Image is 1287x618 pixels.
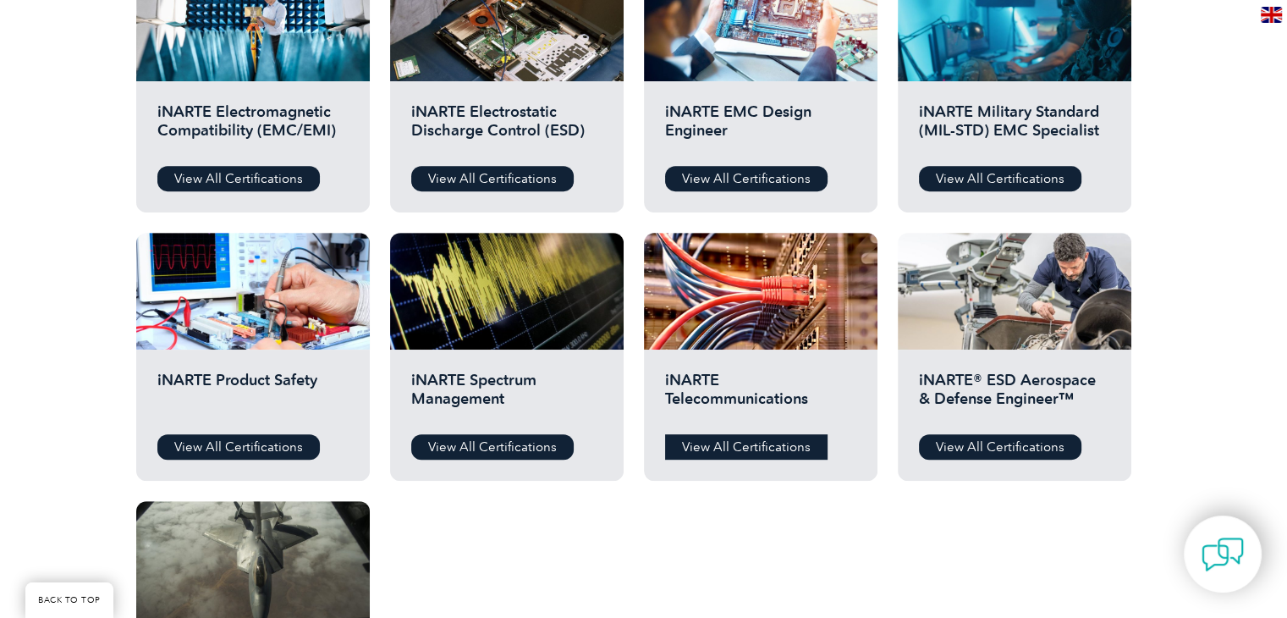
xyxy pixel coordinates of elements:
[665,166,828,191] a: View All Certifications
[157,102,349,153] h2: iNARTE Electromagnetic Compatibility (EMC/EMI)
[919,434,1081,460] a: View All Certifications
[919,166,1081,191] a: View All Certifications
[411,166,574,191] a: View All Certifications
[157,434,320,460] a: View All Certifications
[157,166,320,191] a: View All Certifications
[665,371,856,422] h2: iNARTE Telecommunications
[1261,7,1282,23] img: en
[665,102,856,153] h2: iNARTE EMC Design Engineer
[411,371,602,422] h2: iNARTE Spectrum Management
[25,582,113,618] a: BACK TO TOP
[919,371,1110,422] h2: iNARTE® ESD Aerospace & Defense Engineer™
[665,434,828,460] a: View All Certifications
[919,102,1110,153] h2: iNARTE Military Standard (MIL-STD) EMC Specialist
[157,371,349,422] h2: iNARTE Product Safety
[411,102,602,153] h2: iNARTE Electrostatic Discharge Control (ESD)
[411,434,574,460] a: View All Certifications
[1202,533,1244,576] img: contact-chat.png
